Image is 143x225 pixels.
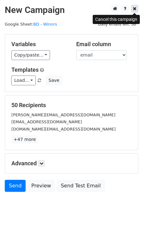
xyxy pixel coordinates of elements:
[27,180,55,192] a: Preview
[11,160,132,167] h5: Advanced
[96,22,138,27] a: Daily emails left: 50
[11,136,38,143] a: +47 more
[11,127,115,131] small: [DOMAIN_NAME][EMAIL_ADDRESS][DOMAIN_NAME]
[11,119,82,124] small: [EMAIL_ADDRESS][DOMAIN_NAME]
[11,50,50,60] a: Copy/paste...
[93,15,140,24] div: Cancel this campaign
[11,76,36,85] a: Load...
[5,22,57,27] small: Google Sheet:
[111,195,143,225] iframe: Chat Widget
[57,180,105,192] a: Send Test Email
[76,41,132,48] h5: Email column
[46,76,62,85] button: Save
[33,22,57,27] a: BD - Winnrs
[11,66,39,73] a: Templates
[5,180,26,192] a: Send
[11,102,132,109] h5: 50 Recipients
[5,5,138,15] h2: New Campaign
[11,41,67,48] h5: Variables
[11,113,115,117] small: [PERSON_NAME][EMAIL_ADDRESS][DOMAIN_NAME]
